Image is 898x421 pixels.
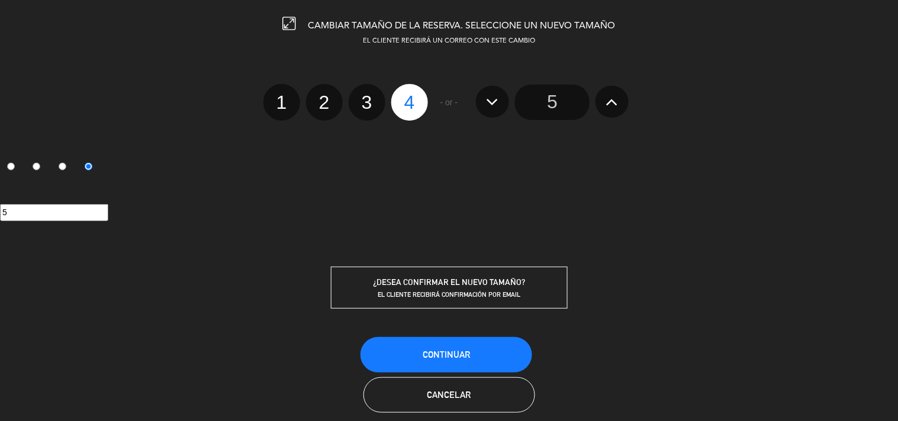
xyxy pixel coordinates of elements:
label: 3 [52,158,78,178]
span: Cancelar [427,390,471,400]
span: CAMBIAR TAMAÑO DE LA RESERVA. SELECCIONE UN NUEVO TAMAÑO [308,21,616,31]
input: 3 [59,163,66,170]
label: 2 [26,158,52,178]
button: Continuar [361,337,532,373]
button: Cancelar [363,377,535,413]
span: EL CLIENTE RECIBIRÁ CONFIRMACIÓN POR EMAIL [378,290,520,299]
input: 4 [85,163,92,170]
label: 1 [263,84,300,121]
label: 3 [349,84,385,121]
span: Continuar [423,349,470,360]
label: 4 [391,84,428,121]
label: 4 [78,158,104,178]
span: ¿DESEA CONFIRMAR EL NUEVO TAMAÑO? [373,277,525,287]
span: EL CLIENTE RECIBIRÁ UN CORREO CON ESTE CAMBIO [363,38,535,44]
label: 2 [306,84,343,121]
span: - or - [440,96,458,109]
input: 2 [33,163,40,170]
input: 1 [7,163,15,170]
